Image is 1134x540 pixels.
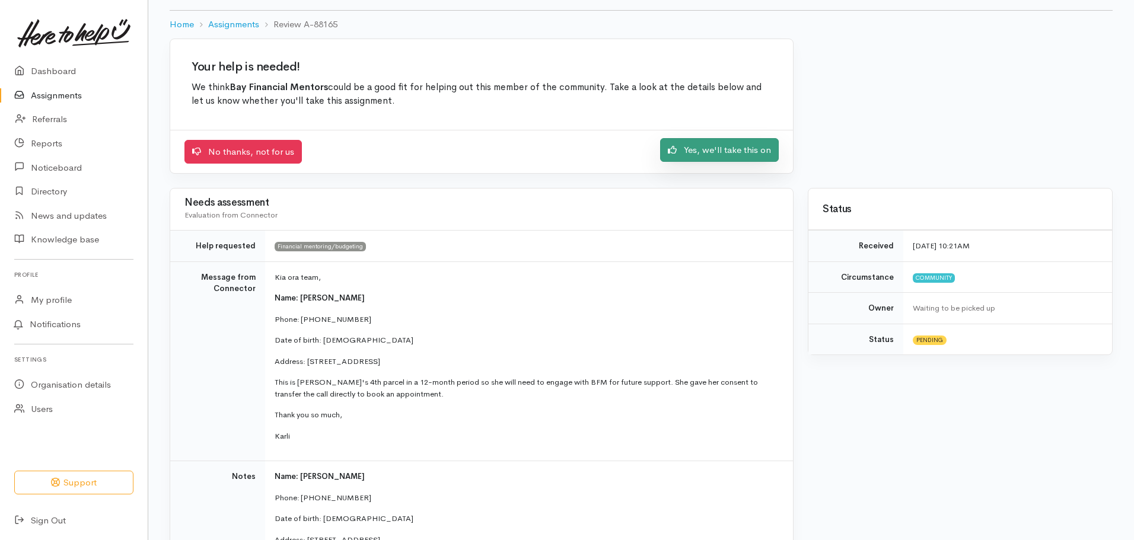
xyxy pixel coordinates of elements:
p: Thank you so much, [275,409,779,421]
td: Received [808,231,903,262]
b: Bay Financial Mentors [230,81,328,93]
span: Name: [PERSON_NAME] [275,471,365,481]
td: Message from Connector [170,261,265,461]
td: Status [808,324,903,354]
time: [DATE] 10:21AM [913,241,970,251]
h6: Settings [14,352,133,368]
a: Home [170,18,194,31]
p: Phone: [PHONE_NUMBER] [275,492,779,504]
p: Date of birth: [DEMOGRAPHIC_DATA] [275,334,779,346]
td: Circumstance [808,261,903,293]
span: Community [913,273,955,283]
td: Help requested [170,231,265,262]
h3: Status [823,204,1098,215]
span: Financial mentoring/budgeting [275,242,366,251]
a: No thanks, not for us [184,140,302,164]
li: Review A-88165 [259,18,337,31]
button: Support [14,471,133,495]
div: Waiting to be picked up [913,302,1098,314]
span: Evaluation from Connector [184,210,278,220]
p: We think could be a good fit for helping out this member of the community. Take a look at the det... [192,81,772,108]
span: Pending [913,335,947,345]
p: Phone: [PHONE_NUMBER] [275,314,779,325]
h3: Needs assessment [184,197,779,209]
p: Kia ora team, [275,271,779,283]
nav: breadcrumb [170,11,1113,39]
h6: Profile [14,267,133,283]
h2: Your help is needed! [192,60,772,74]
td: Owner [808,293,903,324]
p: Address: [STREET_ADDRESS] [275,356,779,368]
a: Yes, we'll take this on [660,138,779,162]
a: Assignments [208,18,259,31]
span: Name: [PERSON_NAME] [275,293,365,303]
p: This is [PERSON_NAME]'s 4th parcel in a 12-month period so she will need to engage with BFM for f... [275,376,779,400]
p: Date of birth: [DEMOGRAPHIC_DATA] [275,513,779,525]
p: Karli [275,430,779,442]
